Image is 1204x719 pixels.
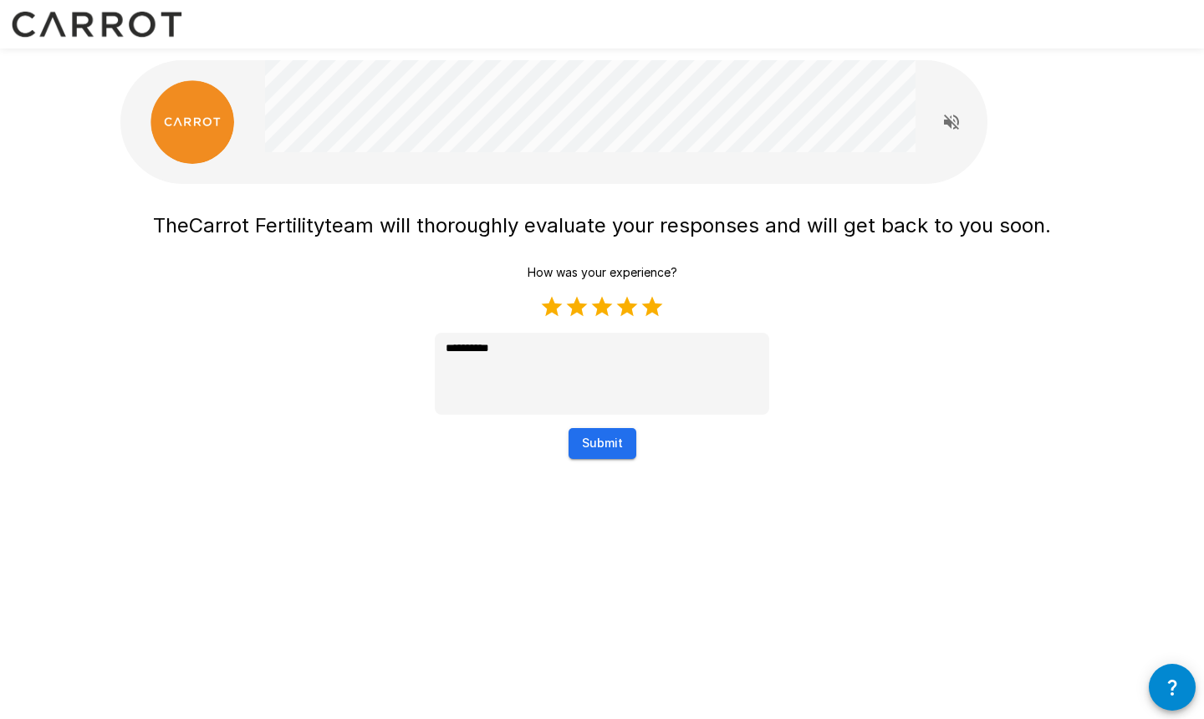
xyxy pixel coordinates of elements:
button: Read questions aloud [935,105,968,139]
span: team will thoroughly evaluate your responses and will get back to you soon. [324,213,1051,237]
p: How was your experience? [528,264,677,281]
button: Submit [569,428,636,459]
span: The [153,213,189,237]
span: Carrot Fertility [189,213,324,237]
img: carrot_logo.png [150,80,234,164]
